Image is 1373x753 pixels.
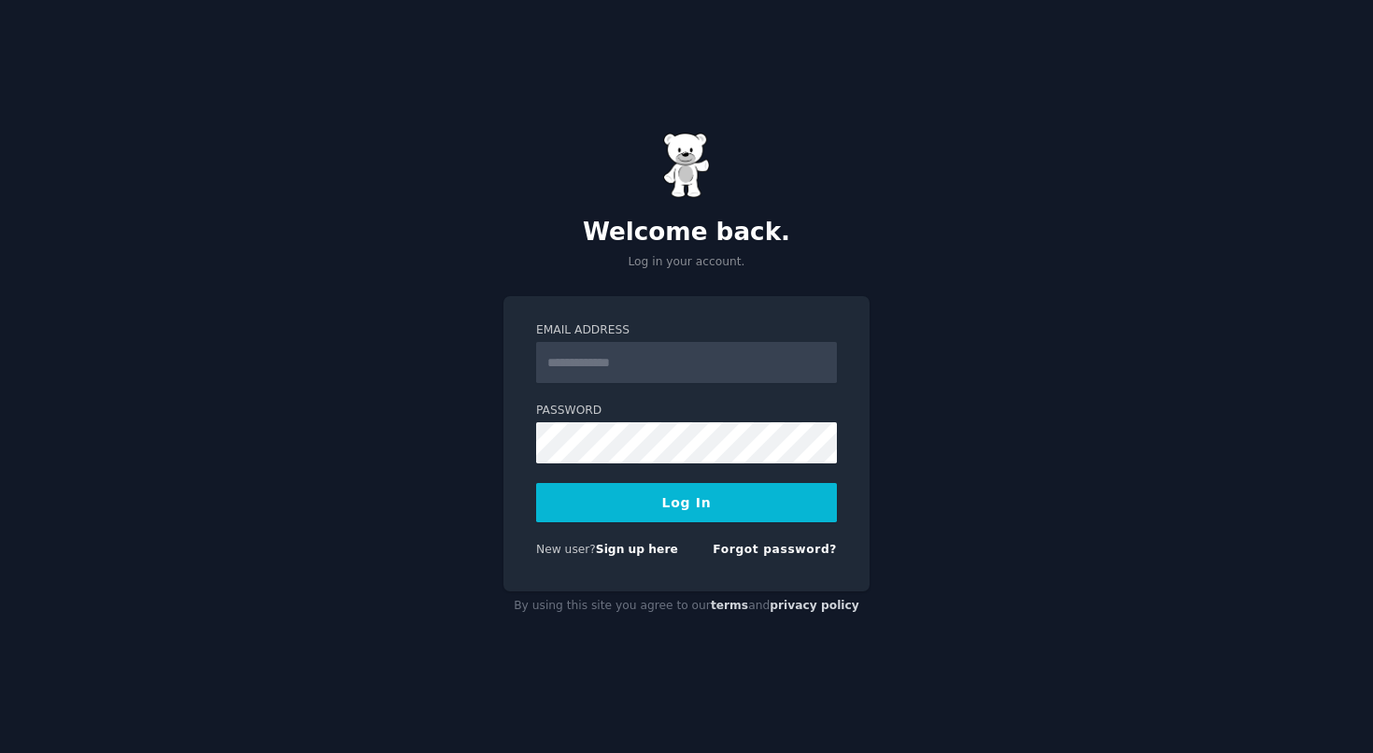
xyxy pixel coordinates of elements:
h2: Welcome back. [503,218,870,248]
button: Log In [536,483,837,522]
a: privacy policy [770,599,859,612]
img: Gummy Bear [663,133,710,198]
a: Sign up here [596,543,678,556]
label: Password [536,403,837,419]
a: terms [711,599,748,612]
label: Email Address [536,322,837,339]
span: New user? [536,543,596,556]
a: Forgot password? [713,543,837,556]
div: By using this site you agree to our and [503,591,870,621]
p: Log in your account. [503,254,870,271]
